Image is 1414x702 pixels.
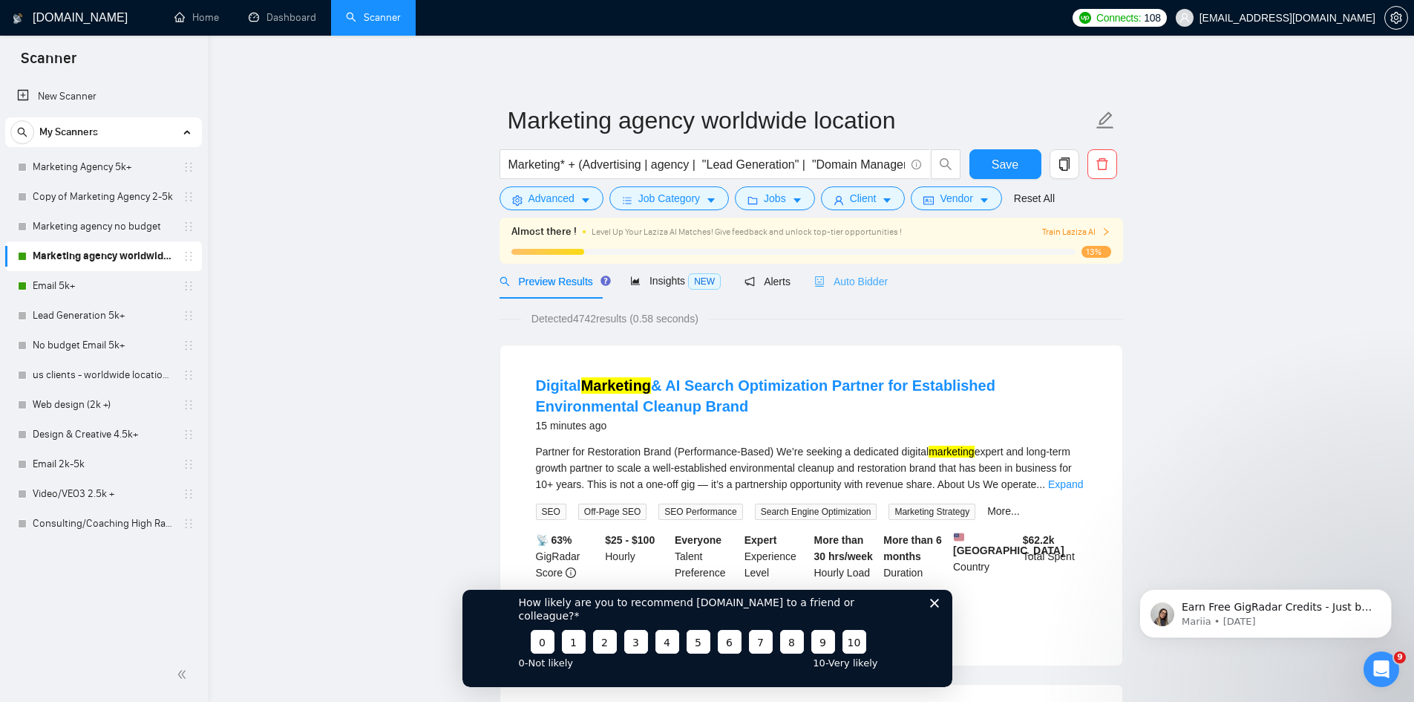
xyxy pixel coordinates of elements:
[33,390,174,420] a: Web design (2k +)
[1042,225,1110,239] button: Train Laziza AI
[744,276,791,287] span: Alerts
[1081,246,1111,258] span: 13%
[183,221,194,233] span: holder
[592,227,902,237] span: Level Up Your Laziza AI Matches! Give feedback and unlock top-tier opportunities !
[1036,478,1045,490] span: ...
[11,127,33,137] span: search
[688,273,721,290] span: NEW
[675,534,721,546] b: Everyone
[528,190,575,207] span: Advanced
[10,120,34,144] button: search
[953,532,1064,556] b: [GEOGRAPHIC_DATA]
[462,590,952,687] iframe: Survey from GigRadar.io
[174,11,219,24] a: homeHome
[536,534,572,546] b: 📡 63%
[183,458,194,470] span: holder
[969,149,1041,179] button: Save
[814,276,888,287] span: Auto Bidder
[764,190,786,207] span: Jobs
[883,534,942,562] b: More than 6 months
[566,568,576,578] span: info-circle
[183,488,194,500] span: holder
[911,160,921,169] span: info-circle
[183,191,194,203] span: holder
[850,190,877,207] span: Client
[992,155,1018,174] span: Save
[512,195,523,206] span: setting
[672,587,742,636] div: Payment Verified
[931,149,960,179] button: search
[5,82,202,111] li: New Scanner
[33,420,174,449] a: Design & Creative 4.5k+
[33,509,174,539] a: Consulting/Coaching High Rates only
[183,399,194,411] span: holder
[814,534,873,562] b: More than 30 hrs/week
[533,532,603,581] div: GigRadar Score
[882,195,892,206] span: caret-down
[536,417,1087,435] div: 15 minutes ago
[979,195,989,206] span: caret-down
[580,195,591,206] span: caret-down
[1179,13,1190,23] span: user
[792,195,802,206] span: caret-down
[533,587,603,636] div: Avg Rate Paid
[536,443,1087,493] div: Partner for Restoration Brand (Performance-Based) We’re seeking a dedicated digital expert and lo...
[183,339,194,351] span: holder
[602,587,672,636] div: Company Size
[1050,157,1078,171] span: copy
[744,534,777,546] b: Expert
[1087,149,1117,179] button: delete
[183,518,194,530] span: holder
[183,161,194,173] span: holder
[536,504,566,520] span: SEO
[1023,534,1055,546] b: $ 62.2k
[630,276,641,286] span: area-chart
[755,504,877,520] span: Search Engine Optimization
[500,276,606,287] span: Preview Results
[33,449,174,479] a: Email 2k-5k
[33,182,174,212] a: Copy of Marketing Agency 2-5k
[658,504,742,520] span: SEO Performance
[742,532,811,581] div: Experience Level
[602,532,672,581] div: Hourly
[508,102,1093,139] input: Scanner name...
[1394,651,1406,663] span: 9
[609,186,729,210] button: barsJob Categorycaret-down
[1117,558,1414,662] iframe: Intercom notifications message
[500,276,510,287] span: search
[814,276,825,287] span: robot
[1014,190,1055,207] a: Reset All
[834,195,844,206] span: user
[940,190,972,207] span: Vendor
[1048,478,1083,490] a: Expand
[672,532,742,581] div: Talent Preference
[1144,10,1160,26] span: 108
[742,587,811,636] div: Member Since
[950,532,1020,581] div: Country
[183,310,194,322] span: holder
[33,271,174,301] a: Email 5k+
[954,532,964,542] img: 🇺🇸
[17,82,190,111] a: New Scanner
[1050,149,1079,179] button: copy
[747,195,758,206] span: folder
[183,429,194,441] span: holder
[578,504,647,520] span: Off-Page SEO
[880,532,950,581] div: Duration
[1384,12,1408,24] a: setting
[1096,10,1141,26] span: Connects:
